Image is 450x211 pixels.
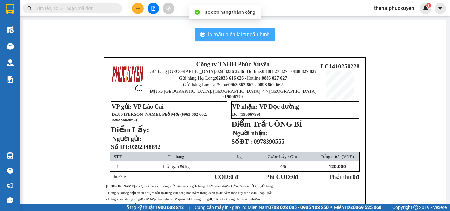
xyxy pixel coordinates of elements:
strong: Người nhận: [233,130,267,137]
strong: 0963 662 662 - 0898 662 662 [228,82,283,87]
strong: Công ty TNHH Phúc Xuyên [7,3,62,17]
span: 0978390555 [254,138,284,145]
strong: Số ĐT : [231,138,252,145]
strong: 02033 616 626 - [216,76,246,81]
img: logo-vxr [6,4,14,14]
span: Gửi hàng Hạ Long: Hotline: [179,76,287,81]
strong: 0888 827 827 - 0848 827 827 [14,31,66,42]
img: warehouse-icon [7,59,14,66]
span: plus [136,6,140,11]
strong: [PERSON_NAME] [106,184,135,188]
strong: 19006799 [224,94,243,99]
input: Tìm tên, số ĐT hoặc mã đơn [36,5,114,12]
button: printerIn mẫu biên lai tự cấu hình [195,28,275,41]
img: warehouse-icon [7,43,14,50]
span: Đc: ( [232,112,260,117]
strong: 024 3236 3236 - [3,25,66,37]
img: solution-icon [7,76,14,83]
span: Đặt xe [GEOGRAPHIC_DATA], [GEOGRAPHIC_DATA] <-> [GEOGRAPHIC_DATA] : [150,89,316,99]
strong: 0708 023 035 - 0935 103 250 [268,205,329,210]
strong: 024 3236 3236 - [216,69,247,74]
span: 0 [352,173,355,180]
span: Người gửi: [112,135,142,142]
span: | [386,204,387,211]
span: 1 tải gạo 50 kg [162,164,190,169]
span: Miền Nam [248,204,329,211]
img: warehouse-icon [7,26,14,33]
span: 1 [427,3,430,8]
span: 0963 662 662, 02033662662) [112,112,207,122]
span: : [117,112,118,117]
strong: ý [135,184,137,188]
span: Hỗ trợ kỹ thuật: [123,204,184,211]
span: printer [200,32,205,38]
span: Phải thu: [329,173,359,180]
span: Gửi hàng Lào Cai/Sapa: [183,82,283,87]
button: file-add [148,3,159,14]
button: aim [163,3,174,14]
span: 19006799) [241,112,260,117]
span: 120.000 [329,164,346,169]
strong: VP nhận: [232,103,258,110]
span: Tạo đơn hàng thành công [203,10,255,15]
span: - Công ty không chịu trách nhiệm bồi thường vơi hàng hóa nằm trong danh mục cấm theo quy định của... [106,191,273,195]
span: 0392348892 [130,144,161,150]
span: STT [114,154,122,159]
span: 0 đ [230,173,238,180]
span: - Hàng khóa không có giấy tờ hợp pháp khi bị cơ quan chưc năng thu giữ, Công ty không chịu trách ... [106,198,260,201]
sup: 1 [426,3,431,8]
span: Gửi hàng [GEOGRAPHIC_DATA]: Hotline: [3,19,66,42]
span: Kg [237,154,242,159]
span: 0 [292,173,295,180]
strong: 1900 633 818 [155,205,184,210]
span: UÔNG BÍ [268,120,302,128]
span: In mẫu biên lai tự cấu hình [208,30,270,39]
span: Miền Bắc [334,204,381,211]
span: notification [7,182,13,189]
button: caret-down [435,3,446,14]
strong: Công ty TNHH Phúc Xuyên [196,61,270,67]
span: Cước Lấy / Giao [268,154,298,159]
span: Ghi chú: [111,174,126,179]
span: VP Lào Cai [133,103,164,110]
span: 0 [280,164,283,169]
strong: 0886 027 027 [262,76,287,81]
span: search [27,6,32,11]
strong: Số ĐT: [111,144,161,150]
span: copyright [413,205,418,210]
img: logo [112,62,144,94]
strong: 0888 827 827 - 0848 827 827 [262,69,317,74]
span: question-circle [7,168,13,174]
span: | [189,204,190,211]
span: aim [166,6,171,11]
span: Đc 80 [PERSON_NAME], Phố Mới ( [112,112,207,122]
strong: VP gửi: [112,103,132,110]
span: ⚪️ [330,206,332,209]
strong: Phí COD: đ [266,173,298,180]
span: Gửi hàng Hạ Long: Hotline: [6,44,63,62]
span: Tổng cước (VNĐ) [321,154,354,159]
span: message [7,197,13,203]
img: warehouse-icon [7,152,14,159]
span: : - Quý khách vui lòng giữ biên lai khi gửi hàng. Thời gian khiếu kiện 05 ngày từ khi gửi hàng. [106,184,274,188]
span: Tên hàng [168,154,184,159]
span: theha.phucxuyen [369,4,420,12]
span: VP Dọc đường [259,103,299,110]
strong: Điểm Lấy: [111,125,149,134]
span: LC1410250228 [320,63,359,70]
strong: Điểm Trả: [231,120,268,128]
span: file-add [151,6,155,11]
strong: COD: [214,173,238,180]
img: icon-new-feature [423,5,429,11]
button: plus [132,3,144,14]
span: Gửi hàng [GEOGRAPHIC_DATA]: Hotline: [149,69,317,74]
strong: 0369 525 060 [353,205,381,210]
span: /0 [280,164,286,169]
span: caret-down [437,5,443,11]
span: đ [356,173,359,180]
span: 1 [117,164,119,169]
span: check-circle [195,10,200,15]
span: Cung cấp máy in - giấy in: [195,204,246,211]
